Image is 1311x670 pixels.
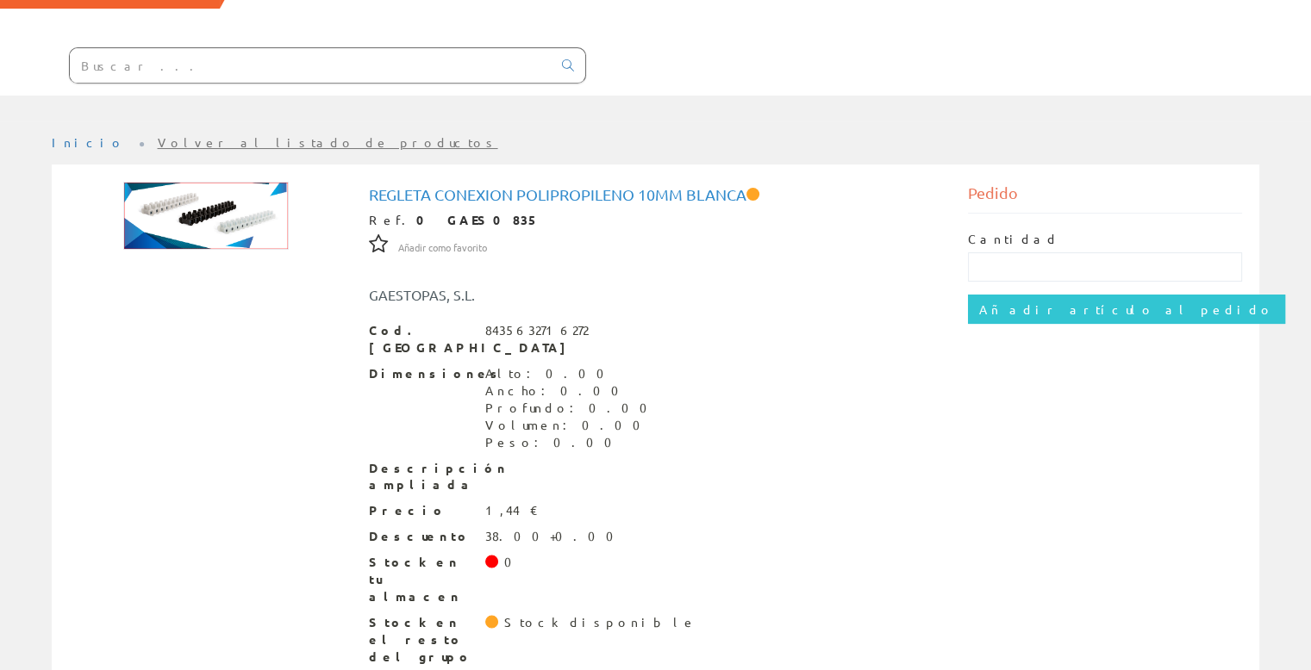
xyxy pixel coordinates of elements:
span: Stock en el resto del grupo [369,614,472,666]
a: Volver al listado de productos [158,134,498,150]
div: 1,44 € [485,502,539,519]
h1: Regleta conexion polipropileno 10mm Blanca [369,186,943,203]
strong: 0 GAES0835 [416,212,540,227]
div: 8435632716272 [485,322,588,339]
input: Añadir artículo al pedido [968,295,1285,324]
div: Pedido [968,182,1242,214]
div: 0 [504,554,522,571]
div: GAESTOPAS, S.L. [356,285,706,305]
span: Descripción ampliada [369,460,472,494]
input: Buscar ... [70,48,552,83]
span: Precio [369,502,472,519]
span: Cod. [GEOGRAPHIC_DATA] [369,322,472,357]
div: 38.00+0.00 [485,528,624,545]
label: Cantidad [968,231,1059,248]
a: Añadir como favorito [398,239,487,254]
span: Añadir como favorito [398,241,487,255]
div: Stock disponible [504,614,696,631]
div: Ancho: 0.00 [485,382,658,400]
span: Dimensiones [369,365,472,382]
div: Profundo: 0.00 [485,400,658,417]
div: Alto: 0.00 [485,365,658,382]
img: Foto artículo Regleta conexion polipropileno 10mm Blanca (192x78.793969849246) [123,182,289,250]
div: Peso: 0.00 [485,434,658,451]
a: Inicio [52,134,125,150]
div: Ref. [369,212,943,229]
span: Descuento [369,528,472,545]
div: Volumen: 0.00 [485,417,658,434]
span: Stock en tu almacen [369,554,472,605]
